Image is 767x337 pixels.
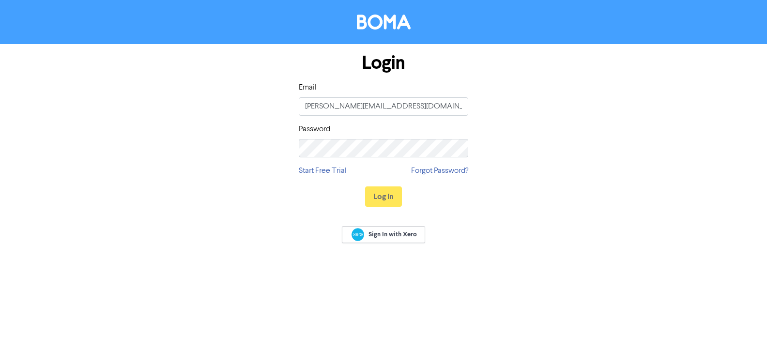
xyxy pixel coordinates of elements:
img: BOMA Logo [357,15,411,30]
img: Xero logo [352,228,364,241]
label: Password [299,123,330,135]
a: Start Free Trial [299,165,347,177]
a: Forgot Password? [411,165,468,177]
h1: Login [299,52,468,74]
a: Sign In with Xero [342,226,425,243]
button: Log In [365,186,402,207]
iframe: Chat Widget [719,291,767,337]
label: Email [299,82,317,93]
span: Sign In with Xero [368,230,417,239]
